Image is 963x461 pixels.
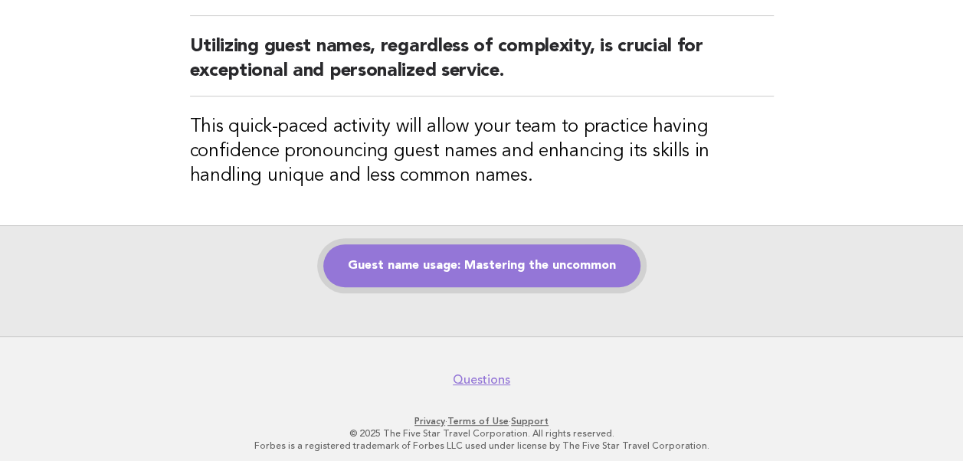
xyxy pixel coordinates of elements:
p: · · [21,415,942,427]
a: Guest name usage: Mastering the uncommon [323,244,640,287]
a: Support [511,416,549,427]
a: Privacy [414,416,445,427]
a: Terms of Use [447,416,509,427]
a: Questions [453,372,510,387]
h3: This quick-paced activity will allow your team to practice having confidence pronouncing guest na... [190,115,774,188]
p: © 2025 The Five Star Travel Corporation. All rights reserved. [21,427,942,440]
h2: Utilizing guest names, regardless of complexity, is crucial for exceptional and personalized serv... [190,34,774,96]
p: Forbes is a registered trademark of Forbes LLC used under license by The Five Star Travel Corpora... [21,440,942,452]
